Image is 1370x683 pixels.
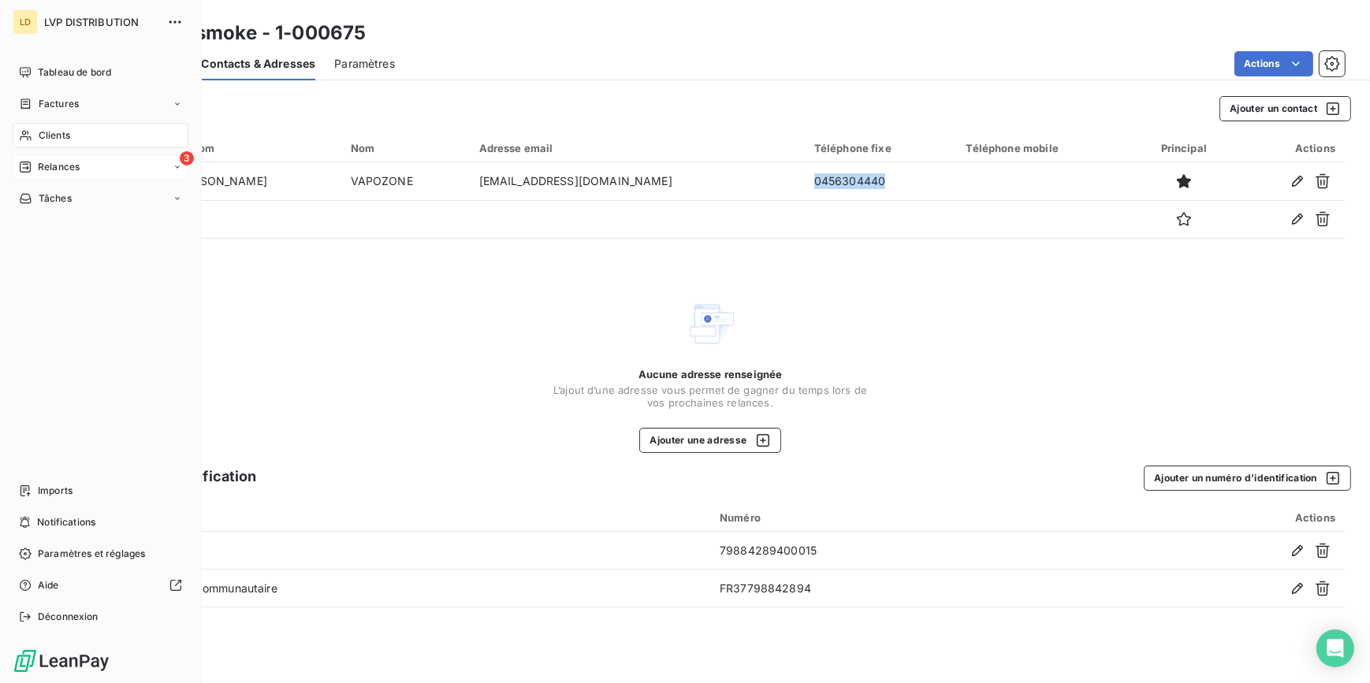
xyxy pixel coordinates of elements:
td: VAPOZONE [341,162,470,200]
span: Paramètres [334,56,395,72]
h3: sas e-smoke - 1-000675 [139,19,366,47]
div: Open Intercom Messenger [1316,629,1354,667]
span: 3 [180,151,194,165]
div: Type [85,510,701,525]
span: Imports [38,484,73,498]
div: Principal [1142,142,1226,154]
span: Clients [39,128,70,143]
span: LVP DISTRIBUTION [44,16,158,28]
div: Téléphone fixe [814,142,947,154]
span: Tableau de bord [38,65,111,80]
button: Actions [1234,51,1313,76]
td: FR37798842894 [710,570,1108,607]
td: 0456304440 [805,162,957,200]
button: Ajouter un numéro d’identification [1144,466,1351,491]
td: 79884289400015 [710,532,1108,570]
td: [EMAIL_ADDRESS][DOMAIN_NAME] [470,162,805,200]
td: SIRET [76,532,710,570]
span: L’ajout d’une adresse vous permet de gagner du temps lors de vos prochaines relances. [553,384,868,409]
button: Ajouter un contact [1219,96,1351,121]
span: Tâches [39,191,72,206]
span: Factures [39,97,79,111]
button: Ajouter une adresse [639,428,780,453]
img: Empty state [685,299,735,349]
span: Paramètres et réglages [38,547,145,561]
div: Prénom [175,142,332,154]
span: Contacts & Adresses [201,56,315,72]
span: Aide [38,578,59,592]
span: Relances [38,160,80,174]
div: Téléphone mobile [966,142,1123,154]
div: Actions [1117,511,1335,524]
span: Aucune adresse renseignée [638,368,783,380]
a: Aide [13,573,188,598]
td: [PERSON_NAME] [166,162,341,200]
img: Logo LeanPay [13,648,110,674]
div: Numéro [720,511,1098,524]
div: LD [13,9,38,35]
div: Nom [351,142,460,154]
td: Numéro de TVA intracommunautaire [76,570,710,607]
span: Déconnexion [38,610,99,624]
span: Notifications [37,515,95,529]
div: Adresse email [479,142,795,154]
div: Actions [1245,142,1335,154]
